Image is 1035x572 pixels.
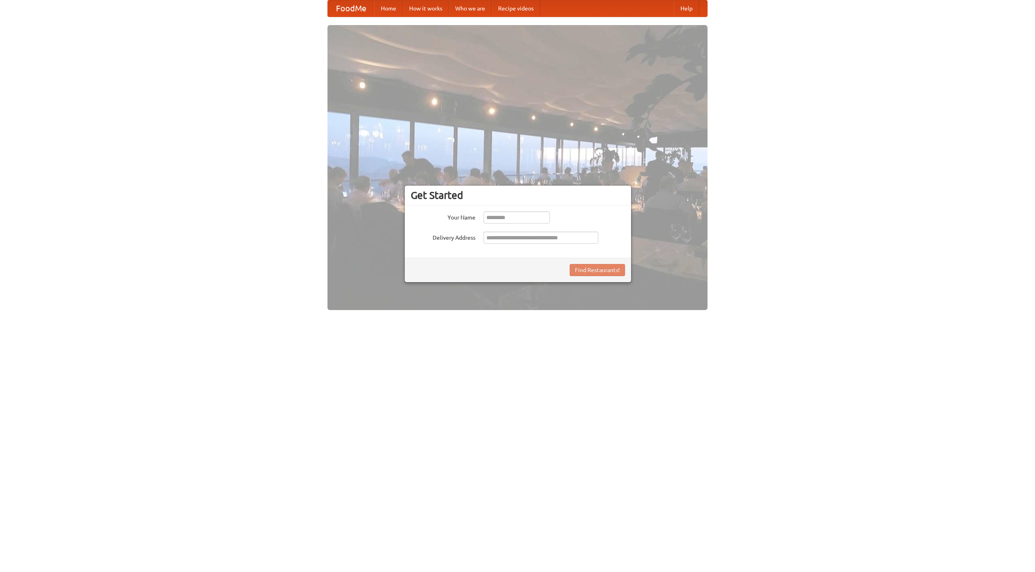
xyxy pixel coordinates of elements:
label: Your Name [411,211,475,222]
button: Find Restaurants! [570,264,625,276]
a: Who we are [449,0,492,17]
label: Delivery Address [411,232,475,242]
a: FoodMe [328,0,374,17]
h3: Get Started [411,189,625,201]
a: Help [674,0,699,17]
a: How it works [403,0,449,17]
a: Recipe videos [492,0,540,17]
a: Home [374,0,403,17]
